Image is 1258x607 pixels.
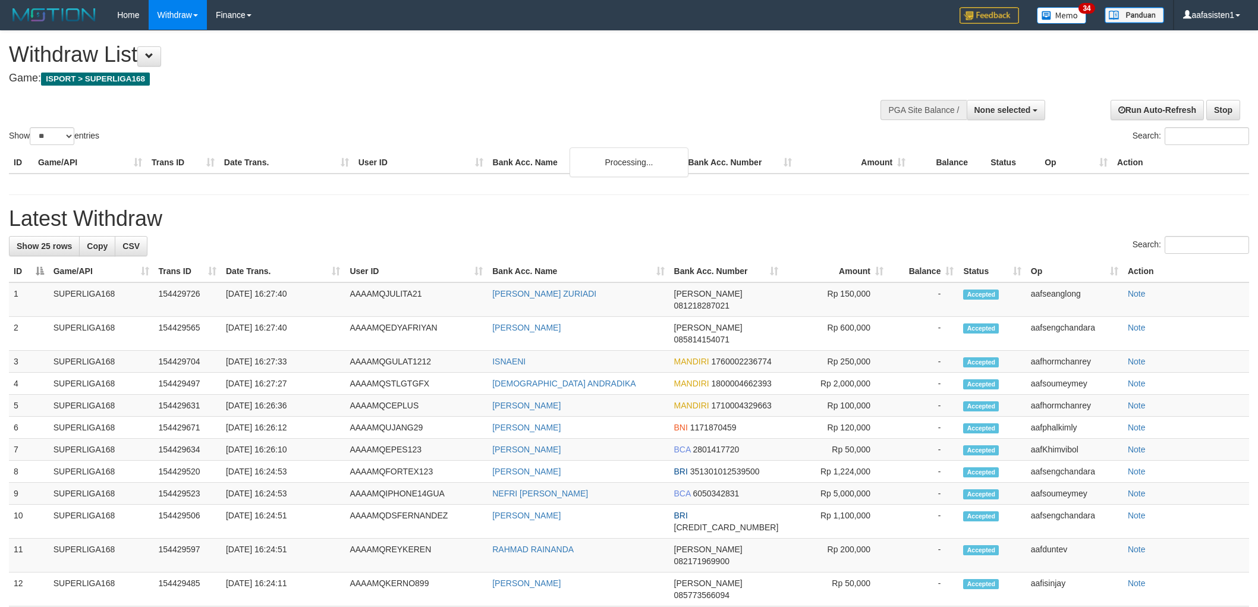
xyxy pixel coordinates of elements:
[41,73,150,86] span: ISPORT > SUPERLIGA168
[1128,323,1146,332] a: Note
[674,335,729,344] span: Copy 085814154071 to clipboard
[221,260,345,282] th: Date Trans.: activate to sort column ascending
[492,511,561,520] a: [PERSON_NAME]
[888,461,958,483] td: -
[492,401,561,410] a: [PERSON_NAME]
[674,301,729,310] span: Copy 081218287021 to clipboard
[1026,260,1123,282] th: Op: activate to sort column ascending
[888,573,958,606] td: -
[9,6,99,24] img: MOTION_logo.png
[154,373,221,395] td: 154429497
[9,373,49,395] td: 4
[492,423,561,432] a: [PERSON_NAME]
[345,439,488,461] td: AAAAMQEPES123
[783,439,888,461] td: Rp 50,000
[9,127,99,145] label: Show entries
[1026,373,1123,395] td: aafsoumeymey
[154,282,221,317] td: 154429726
[1026,573,1123,606] td: aafisinjay
[683,152,797,174] th: Bank Acc. Number
[674,489,691,498] span: BCA
[492,379,636,388] a: [DEMOGRAPHIC_DATA] ANDRADIKA
[492,323,561,332] a: [PERSON_NAME]
[9,461,49,483] td: 8
[967,100,1046,120] button: None selected
[963,545,999,555] span: Accepted
[122,241,140,251] span: CSV
[9,417,49,439] td: 6
[154,573,221,606] td: 154429485
[221,539,345,573] td: [DATE] 16:24:51
[9,539,49,573] td: 11
[17,241,72,251] span: Show 25 rows
[354,152,488,174] th: User ID
[9,573,49,606] td: 12
[221,317,345,351] td: [DATE] 16:27:40
[783,461,888,483] td: Rp 1,224,000
[1165,127,1249,145] input: Search:
[963,423,999,433] span: Accepted
[963,401,999,411] span: Accepted
[888,439,958,461] td: -
[1206,100,1240,120] a: Stop
[9,439,49,461] td: 7
[1128,445,1146,454] a: Note
[1165,236,1249,254] input: Search:
[963,445,999,455] span: Accepted
[9,351,49,373] td: 3
[674,511,688,520] span: BRI
[345,505,488,539] td: AAAAMQDSFERNANDEZ
[345,417,488,439] td: AAAAMQUJANG29
[888,317,958,351] td: -
[345,317,488,351] td: AAAAMQEDYAFRIYAN
[674,523,779,532] span: Copy 570401012077533 to clipboard
[221,505,345,539] td: [DATE] 16:24:51
[221,573,345,606] td: [DATE] 16:24:11
[888,417,958,439] td: -
[1026,483,1123,505] td: aafsoumeymey
[963,511,999,521] span: Accepted
[1128,379,1146,388] a: Note
[963,467,999,477] span: Accepted
[1040,152,1112,174] th: Op
[87,241,108,251] span: Copy
[345,539,488,573] td: AAAAMQREYKEREN
[674,556,729,566] span: Copy 082171969900 to clipboard
[488,152,684,174] th: Bank Acc. Name
[1133,127,1249,145] label: Search:
[79,236,115,256] a: Copy
[888,483,958,505] td: -
[888,260,958,282] th: Balance: activate to sort column ascending
[674,590,729,600] span: Copy 085773566094 to clipboard
[888,373,958,395] td: -
[888,539,958,573] td: -
[345,351,488,373] td: AAAAMQGULAT1212
[1026,417,1123,439] td: aafphalkimly
[1026,439,1123,461] td: aafKhimvibol
[33,152,147,174] th: Game/API
[888,282,958,317] td: -
[674,357,709,366] span: MANDIRI
[154,395,221,417] td: 154429631
[1105,7,1164,23] img: panduan.png
[1128,545,1146,554] a: Note
[492,467,561,476] a: [PERSON_NAME]
[1026,395,1123,417] td: aafhormchanrey
[1123,260,1249,282] th: Action
[221,417,345,439] td: [DATE] 16:26:12
[492,489,588,498] a: NEFRI [PERSON_NAME]
[115,236,147,256] a: CSV
[674,578,743,588] span: [PERSON_NAME]
[888,505,958,539] td: -
[221,461,345,483] td: [DATE] 16:24:53
[221,282,345,317] td: [DATE] 16:27:40
[221,351,345,373] td: [DATE] 16:27:33
[1112,152,1249,174] th: Action
[712,401,772,410] span: Copy 1710004329663 to clipboard
[49,417,154,439] td: SUPERLIGA168
[154,483,221,505] td: 154429523
[1128,511,1146,520] a: Note
[712,357,772,366] span: Copy 1760002236774 to clipboard
[910,152,986,174] th: Balance
[30,127,74,145] select: Showentries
